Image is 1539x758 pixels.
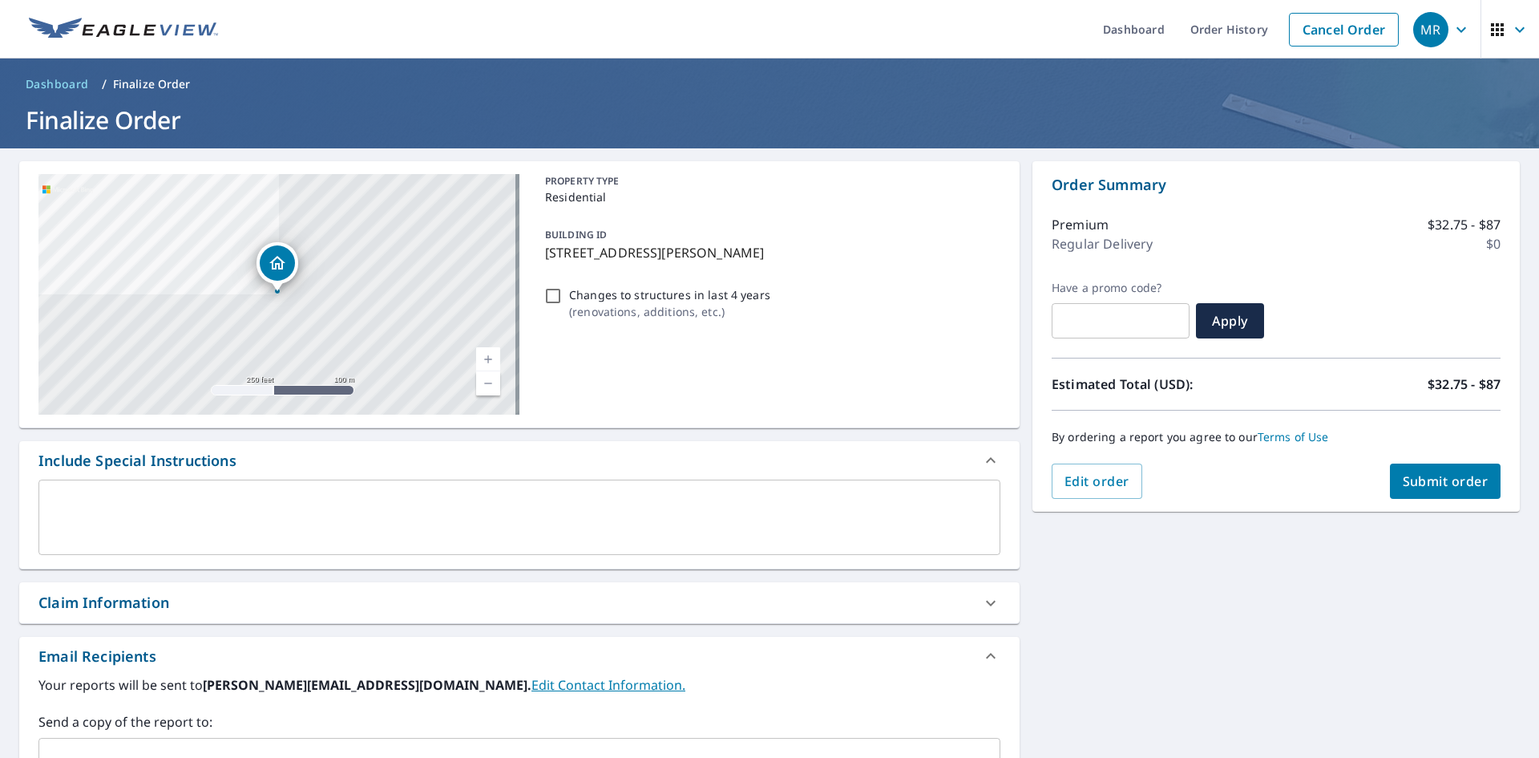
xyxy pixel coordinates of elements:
[19,582,1020,623] div: Claim Information
[1390,464,1501,499] button: Submit order
[1486,234,1501,253] p: $0
[38,712,1000,732] label: Send a copy of the report to:
[38,450,236,472] div: Include Special Instructions
[1428,375,1501,394] p: $32.75 - $87
[476,347,500,371] a: Current Level 17, Zoom In
[19,103,1520,136] h1: Finalize Order
[113,76,191,92] p: Finalize Order
[19,637,1020,675] div: Email Recipients
[1289,13,1399,47] a: Cancel Order
[38,592,169,614] div: Claim Information
[1258,429,1329,444] a: Terms of Use
[1052,234,1153,253] p: Regular Delivery
[545,188,994,205] p: Residential
[1403,472,1489,490] span: Submit order
[1052,215,1109,234] p: Premium
[1052,174,1501,196] p: Order Summary
[545,243,994,262] p: [STREET_ADDRESS][PERSON_NAME]
[203,676,531,694] b: [PERSON_NAME][EMAIL_ADDRESS][DOMAIN_NAME].
[19,71,1520,97] nav: breadcrumb
[102,75,107,94] li: /
[476,371,500,395] a: Current Level 17, Zoom Out
[545,174,994,188] p: PROPERTY TYPE
[545,228,607,241] p: BUILDING ID
[1064,472,1129,490] span: Edit order
[1209,312,1251,330] span: Apply
[1052,430,1501,444] p: By ordering a report you agree to our
[1413,12,1448,47] div: MR
[38,675,1000,695] label: Your reports will be sent to
[531,676,685,694] a: EditContactInfo
[1052,281,1190,295] label: Have a promo code?
[569,303,770,320] p: ( renovations, additions, etc. )
[256,242,298,292] div: Dropped pin, building 1, Residential property, 461 Tablerock Dr Murphy, TX 75094
[1052,464,1142,499] button: Edit order
[26,76,89,92] span: Dashboard
[1196,303,1264,338] button: Apply
[19,71,95,97] a: Dashboard
[1428,215,1501,234] p: $32.75 - $87
[38,646,156,667] div: Email Recipients
[1052,375,1276,394] p: Estimated Total (USD):
[569,286,770,303] p: Changes to structures in last 4 years
[29,18,218,42] img: EV Logo
[19,441,1020,480] div: Include Special Instructions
